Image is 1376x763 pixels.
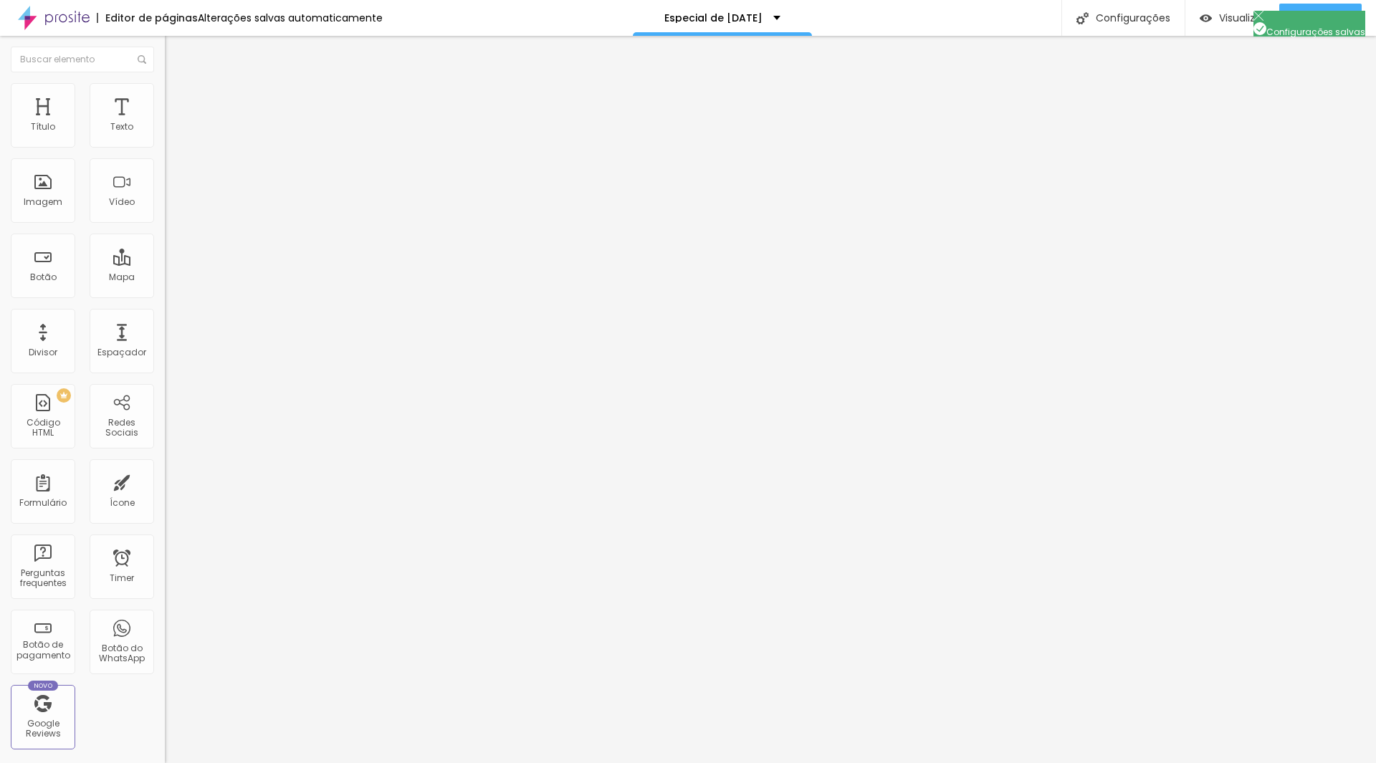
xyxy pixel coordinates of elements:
[28,681,59,691] div: Novo
[14,568,71,589] div: Perguntas frequentes
[11,47,154,72] input: Buscar elemento
[110,498,135,508] div: Ícone
[109,272,135,282] div: Mapa
[1253,22,1266,35] img: Icone
[1185,4,1279,32] button: Visualizar
[14,640,71,661] div: Botão de pagamento
[138,55,146,64] img: Icone
[30,272,57,282] div: Botão
[31,122,55,132] div: Título
[93,418,150,438] div: Redes Sociais
[14,719,71,739] div: Google Reviews
[29,347,57,357] div: Divisor
[110,573,134,583] div: Timer
[14,418,71,438] div: Código HTML
[1076,12,1089,24] img: Icone
[110,122,133,132] div: Texto
[97,347,146,357] div: Espaçador
[24,197,62,207] div: Imagem
[109,197,135,207] div: Vídeo
[1200,12,1212,24] img: view-1.svg
[1279,4,1362,32] button: Publicar
[1253,11,1263,21] img: Icone
[198,13,383,23] div: Alterações salvas automaticamente
[19,498,67,508] div: Formulário
[1219,12,1265,24] span: Visualizar
[1253,26,1365,38] span: Configurações salvas
[97,13,198,23] div: Editor de páginas
[93,643,150,664] div: Botão do WhatsApp
[664,13,763,23] p: Especial de [DATE]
